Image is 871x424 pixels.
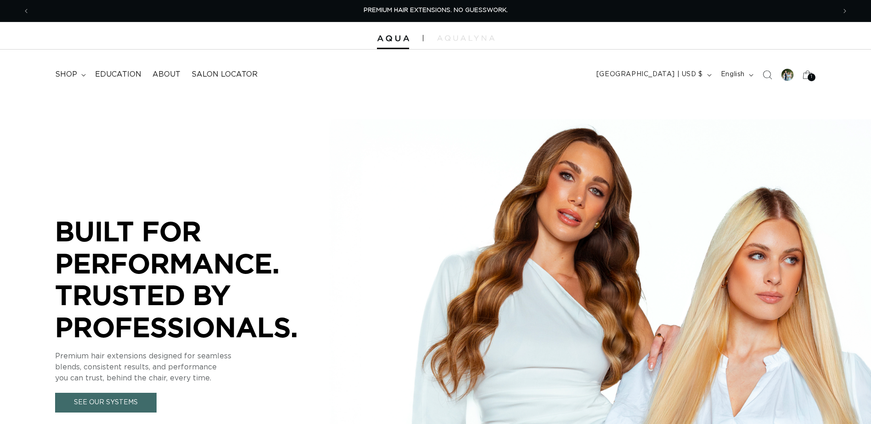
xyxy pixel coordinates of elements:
[50,64,90,85] summary: shop
[186,64,263,85] a: Salon Locator
[55,70,77,79] span: shop
[437,35,495,41] img: aqualyna.com
[715,66,757,84] button: English
[591,66,715,84] button: [GEOGRAPHIC_DATA] | USD $
[364,7,508,13] span: PREMIUM HAIR EXTENSIONS. NO GUESSWORK.
[55,215,331,343] p: BUILT FOR PERFORMANCE. TRUSTED BY PROFESSIONALS.
[55,351,331,384] p: Premium hair extensions designed for seamless blends, consistent results, and performance you can...
[147,64,186,85] a: About
[811,73,813,81] span: 1
[596,70,703,79] span: [GEOGRAPHIC_DATA] | USD $
[757,65,777,85] summary: Search
[95,70,141,79] span: Education
[377,35,409,42] img: Aqua Hair Extensions
[835,2,855,20] button: Next announcement
[152,70,180,79] span: About
[191,70,258,79] span: Salon Locator
[90,64,147,85] a: Education
[16,2,36,20] button: Previous announcement
[721,70,745,79] span: English
[55,393,157,413] a: See Our Systems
